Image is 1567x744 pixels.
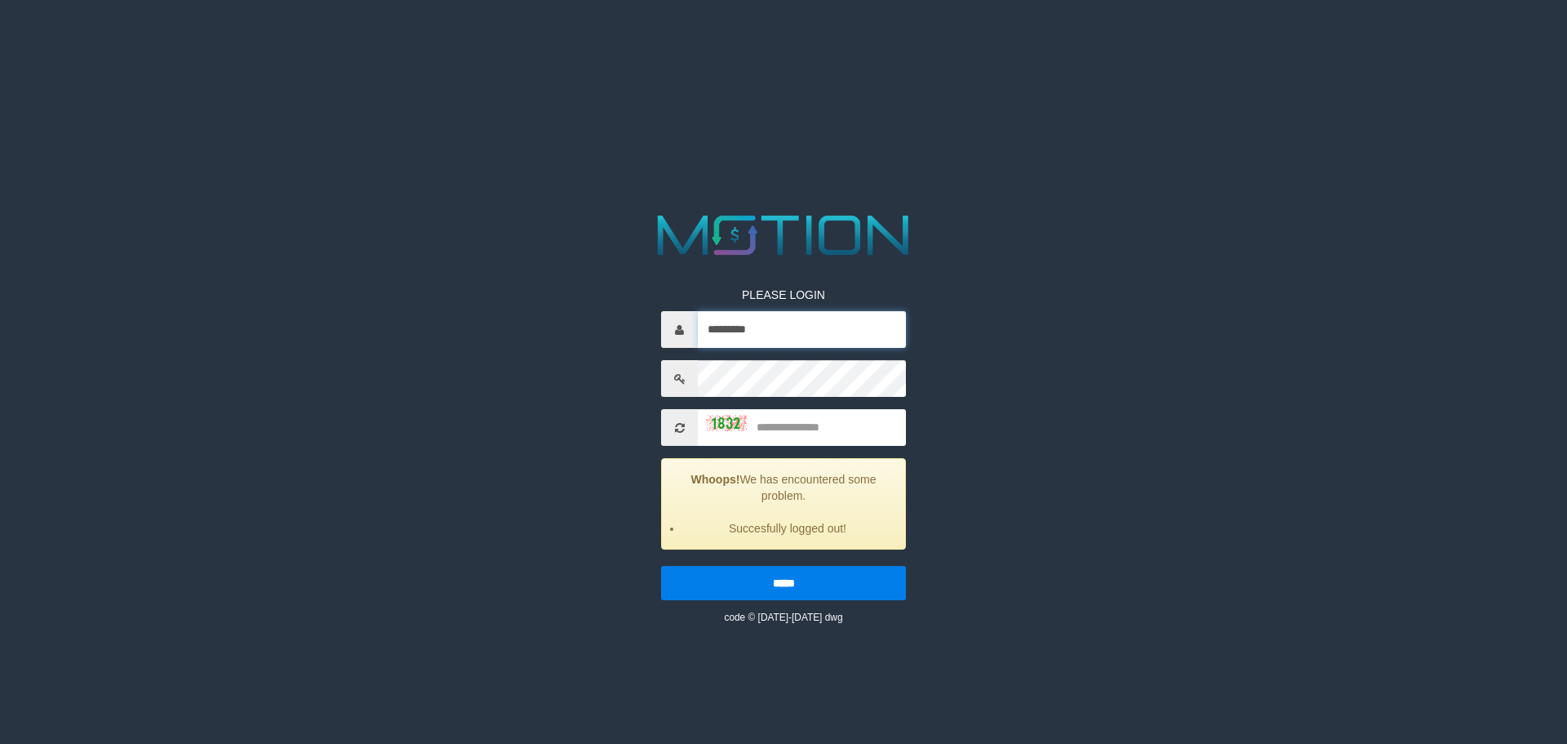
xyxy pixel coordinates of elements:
[724,612,842,623] small: code © [DATE]-[DATE] dwg
[661,458,906,550] div: We has encountered some problem.
[646,208,921,262] img: MOTION_logo.png
[661,287,906,303] p: PLEASE LOGIN
[706,415,747,431] img: captcha
[682,520,893,537] li: Succesfully logged out!
[691,473,740,486] strong: Whoops!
